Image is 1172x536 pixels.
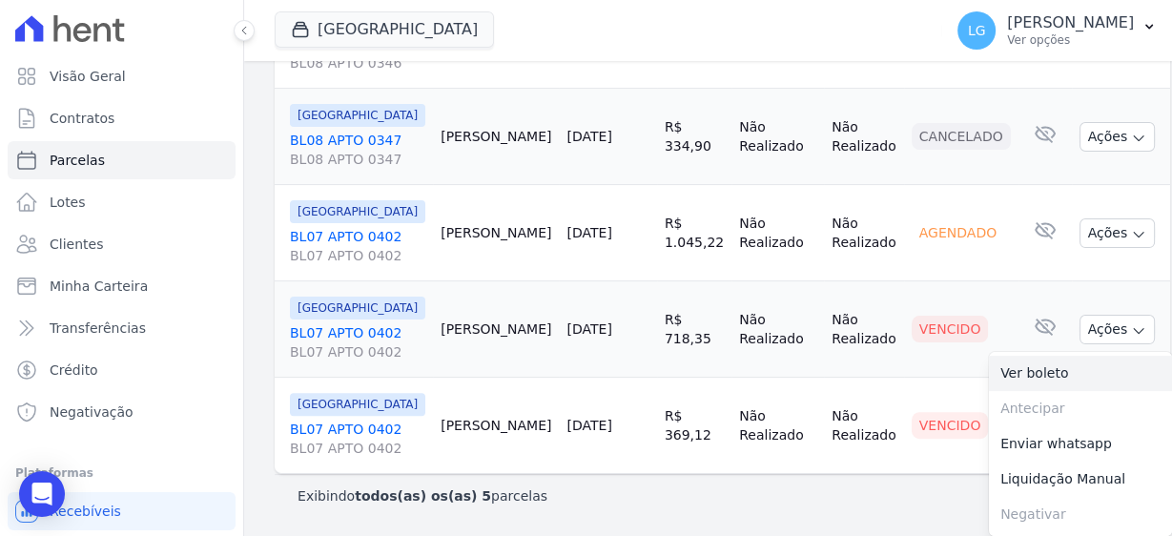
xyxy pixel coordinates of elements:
[1079,315,1156,344] button: Ações
[290,420,425,458] a: BL07 APTO 0402BL07 APTO 0402
[8,99,236,137] a: Contratos
[912,219,1004,246] div: Agendado
[290,53,425,72] span: BL08 APTO 0346
[8,351,236,389] a: Crédito
[989,462,1172,497] a: Liquidação Manual
[657,281,731,378] td: R$ 718,35
[8,393,236,431] a: Negativação
[824,185,903,281] td: Não Realizado
[433,281,559,378] td: [PERSON_NAME]
[731,378,824,474] td: Não Realizado
[989,391,1172,426] span: Antecipar
[8,492,236,530] a: Recebíveis
[50,67,126,86] span: Visão Geral
[290,323,425,361] a: BL07 APTO 0402BL07 APTO 0402
[433,89,559,185] td: [PERSON_NAME]
[566,129,611,144] a: [DATE]
[968,24,986,37] span: LG
[50,235,103,254] span: Clientes
[290,150,425,169] span: BL08 APTO 0347
[912,123,1011,150] div: Cancelado
[989,356,1172,391] a: Ver boleto
[290,104,425,127] span: [GEOGRAPHIC_DATA]
[19,471,65,517] div: Open Intercom Messenger
[989,426,1172,462] a: Enviar whatsapp
[657,378,731,474] td: R$ 369,12
[290,439,425,458] span: BL07 APTO 0402
[1079,122,1156,152] button: Ações
[566,225,611,240] a: [DATE]
[433,378,559,474] td: [PERSON_NAME]
[50,193,86,212] span: Lotes
[433,185,559,281] td: [PERSON_NAME]
[731,281,824,378] td: Não Realizado
[50,361,98,380] span: Crédito
[290,131,425,169] a: BL08 APTO 0347BL08 APTO 0347
[824,378,903,474] td: Não Realizado
[50,277,148,296] span: Minha Carteira
[912,316,989,342] div: Vencido
[15,462,228,484] div: Plataformas
[290,297,425,320] span: [GEOGRAPHIC_DATA]
[657,185,731,281] td: R$ 1.045,22
[912,412,989,439] div: Vencido
[290,200,425,223] span: [GEOGRAPHIC_DATA]
[731,185,824,281] td: Não Realizado
[8,57,236,95] a: Visão Geral
[275,11,494,48] button: [GEOGRAPHIC_DATA]
[290,246,425,265] span: BL07 APTO 0402
[942,4,1172,57] button: LG [PERSON_NAME] Ver opções
[1007,32,1134,48] p: Ver opções
[8,141,236,179] a: Parcelas
[50,109,114,128] span: Contratos
[8,225,236,263] a: Clientes
[50,319,146,338] span: Transferências
[657,89,731,185] td: R$ 334,90
[8,309,236,347] a: Transferências
[566,418,611,433] a: [DATE]
[1007,13,1134,32] p: [PERSON_NAME]
[50,402,134,422] span: Negativação
[731,89,824,185] td: Não Realizado
[355,488,491,504] b: todos(as) os(as) 5
[8,183,236,221] a: Lotes
[566,321,611,337] a: [DATE]
[50,151,105,170] span: Parcelas
[298,486,547,505] p: Exibindo parcelas
[1079,218,1156,248] button: Ações
[290,342,425,361] span: BL07 APTO 0402
[50,502,121,521] span: Recebíveis
[290,393,425,416] span: [GEOGRAPHIC_DATA]
[290,227,425,265] a: BL07 APTO 0402BL07 APTO 0402
[824,281,903,378] td: Não Realizado
[8,267,236,305] a: Minha Carteira
[824,89,903,185] td: Não Realizado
